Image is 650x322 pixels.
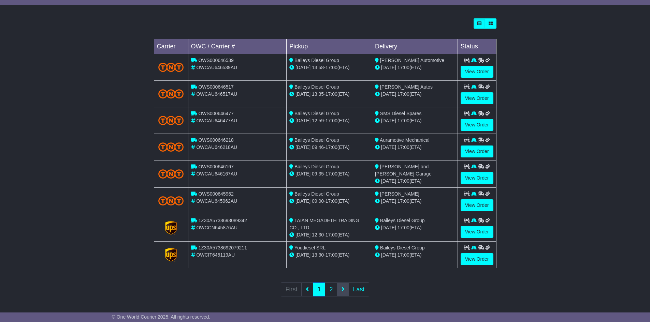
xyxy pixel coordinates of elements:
span: OWCAU645962AU [196,198,237,204]
span: [PERSON_NAME] [380,191,419,197]
span: [PERSON_NAME] Autos [380,84,433,90]
span: [DATE] [295,198,310,204]
span: [DATE] [381,225,396,230]
span: [PERSON_NAME] Automotive [380,58,444,63]
span: 17:00 [398,225,409,230]
span: 17:00 [326,252,337,258]
div: (ETA) [375,251,455,259]
span: [DATE] [295,252,310,258]
span: OWCAU646477AU [196,118,237,123]
span: 17:00 [398,252,409,258]
a: View Order [461,253,493,265]
img: TNT_Domestic.png [158,116,184,125]
div: - (ETA) [289,170,369,178]
span: [DATE] [381,91,396,97]
span: 13:58 [312,65,324,70]
span: 17:00 [326,65,337,70]
span: SMS Diesel Spares [380,111,421,116]
span: 17:00 [398,118,409,123]
span: 17:00 [398,144,409,150]
span: Baileys Diesel Group [380,218,425,223]
span: OWCAU646539AU [196,65,237,70]
span: 12:30 [312,232,324,237]
a: Last [349,282,369,296]
span: OWCCN645876AU [196,225,237,230]
a: View Order [461,199,493,211]
span: [DATE] [295,232,310,237]
span: 09:00 [312,198,324,204]
div: - (ETA) [289,117,369,124]
span: Baileys Diesel Group [294,111,339,116]
td: Carrier [154,39,188,54]
a: View Order [461,66,493,78]
span: 1Z30A5738692079211 [198,245,247,250]
span: OWS000646218 [198,137,234,143]
span: OWCAU646517AU [196,91,237,97]
span: 09:35 [312,171,324,177]
td: Status [458,39,496,54]
div: - (ETA) [289,251,369,259]
span: Baileys Diesel Group [294,84,339,90]
img: TNT_Domestic.png [158,63,184,72]
span: 17:00 [326,118,337,123]
span: 13:35 [312,91,324,97]
span: 1Z30A5738693089342 [198,218,247,223]
span: 17:00 [398,178,409,184]
span: 17:00 [398,198,409,204]
span: [DATE] [381,65,396,70]
span: 17:00 [326,144,337,150]
span: [DATE] [381,252,396,258]
span: Baileys Diesel Group [294,137,339,143]
div: (ETA) [375,198,455,205]
span: [DATE] [295,144,310,150]
span: 17:00 [326,232,337,237]
td: OWC / Carrier # [188,39,287,54]
span: [DATE] [381,118,396,123]
div: - (ETA) [289,64,369,71]
span: Auramotive Mechanical [380,137,430,143]
span: 13:30 [312,252,324,258]
span: OWS000646167 [198,164,234,169]
span: [DATE] [381,178,396,184]
div: - (ETA) [289,91,369,98]
span: 09:46 [312,144,324,150]
div: (ETA) [375,144,455,151]
span: [DATE] [295,118,310,123]
span: OWS000645962 [198,191,234,197]
span: 17:00 [398,91,409,97]
img: TNT_Domestic.png [158,196,184,205]
span: OWS000646477 [198,111,234,116]
img: GetCarrierServiceLogo [165,221,177,235]
span: 12:59 [312,118,324,123]
div: (ETA) [375,224,455,231]
span: [PERSON_NAME] and [PERSON_NAME] Garage [375,164,432,177]
span: 17:00 [398,65,409,70]
td: Delivery [372,39,458,54]
span: Baileys Diesel Group [294,58,339,63]
div: (ETA) [375,64,455,71]
div: - (ETA) [289,231,369,239]
div: - (ETA) [289,144,369,151]
a: View Order [461,172,493,184]
a: View Order [461,145,493,157]
span: OWCAU646218AU [196,144,237,150]
span: [DATE] [381,144,396,150]
img: TNT_Domestic.png [158,169,184,179]
span: OWCAU646167AU [196,171,237,177]
img: GetCarrierServiceLogo [165,248,177,262]
a: View Order [461,119,493,131]
div: (ETA) [375,117,455,124]
span: [DATE] [381,198,396,204]
a: 1 [313,282,325,296]
img: TNT_Domestic.png [158,89,184,98]
span: 17:00 [326,171,337,177]
span: [DATE] [295,65,310,70]
span: Baileys Diesel Group [294,164,339,169]
div: - (ETA) [289,198,369,205]
span: OWS000646539 [198,58,234,63]
span: Baileys Diesel Group [380,245,425,250]
span: © One World Courier 2025. All rights reserved. [112,314,211,320]
span: OWS000646517 [198,84,234,90]
img: TNT_Domestic.png [158,142,184,152]
div: (ETA) [375,91,455,98]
